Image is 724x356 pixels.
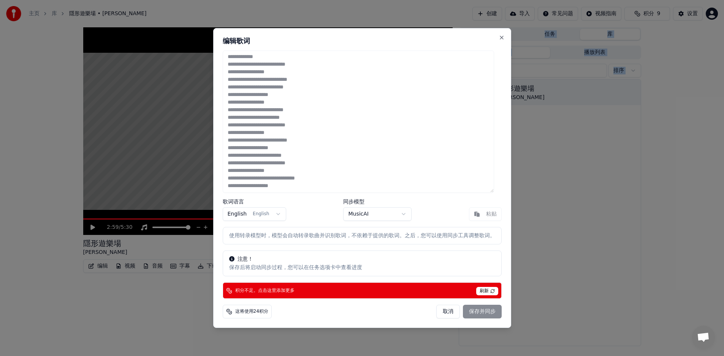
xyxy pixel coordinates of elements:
div: 保存后将启动同步过程，您可以在任务选项卡中查看进度 [229,264,495,271]
button: 取消 [436,305,460,318]
label: 同步模型 [343,199,412,204]
div: 注意！ [229,255,495,263]
label: 歌词语言 [223,199,287,204]
span: 积分不足。点击这里添加更多 [235,288,295,294]
div: 使用转录模型时，模型会自动转录歌曲并识别歌词，不依赖于提供的歌词。之后，您可以使用同步工具调整歌词。 [229,232,495,239]
span: 刷新 [476,287,498,295]
h2: 编辑歌词 [223,38,502,44]
span: 这将使用24积分 [235,309,268,315]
